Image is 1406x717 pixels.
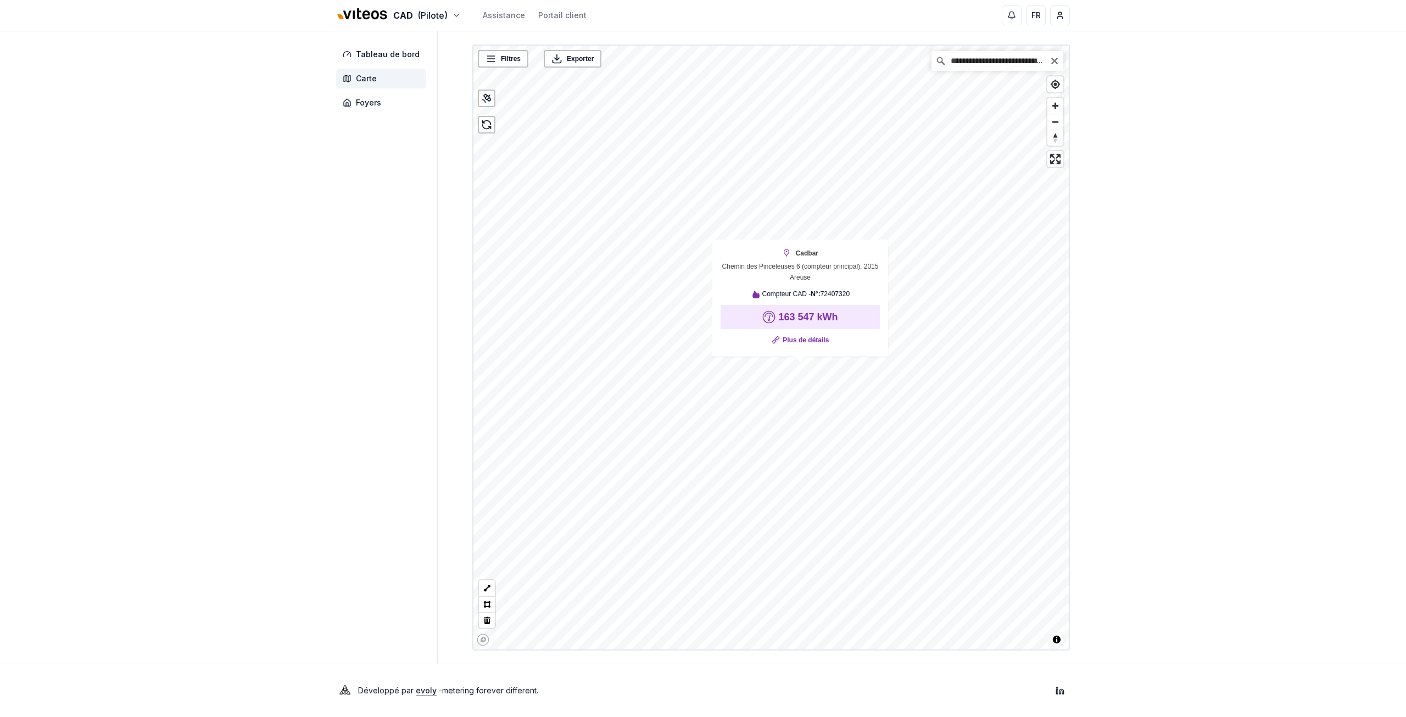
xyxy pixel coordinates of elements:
span: (Pilote) [417,9,448,22]
strong: Cadbar [796,248,818,259]
a: Assistance [483,10,525,21]
a: Plus de détails [783,335,829,346]
button: Polygon tool (p) [479,596,495,612]
button: Reset bearing to north [1047,130,1063,146]
button: FR [1026,5,1046,25]
div: Chemin des Pinceleuses 6 (compteur principal), 2015 Areuse [721,248,880,283]
a: evoly [416,686,437,695]
button: Find my location [1047,76,1063,92]
a: Portail client [538,10,587,21]
span: Foyers [356,97,381,108]
span: Tableau de bord [356,49,420,60]
strong: 163 547 kWh [778,312,838,323]
a: Tableau de bord [336,45,431,64]
a: Mapbox homepage [477,633,489,646]
span: Carte [356,73,377,84]
button: Zoom out [1047,114,1063,130]
span: Exporter [567,53,594,64]
button: Delete [479,612,495,628]
button: LineString tool (l) [479,580,495,596]
strong: N°: [811,290,820,298]
span: CAD [393,9,413,22]
input: Chercher [931,51,1063,71]
button: Zoom in [1047,98,1063,114]
canvas: Map [473,46,1071,652]
a: Carte [336,69,431,88]
button: Toggle attribution [1050,633,1063,646]
p: Développé par - metering forever different . [358,683,538,698]
img: Viteos - CAD Logo [336,1,389,27]
button: Enter fullscreen [1047,151,1063,167]
span: FR [1031,10,1041,21]
span: Filtres [501,53,521,64]
button: CAD(Pilote) [336,4,461,27]
button: Clear [1050,55,1059,65]
a: Foyers [336,93,431,113]
span: Compteur CAD - 72407320 [762,288,850,299]
img: Evoly Logo [336,682,354,699]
